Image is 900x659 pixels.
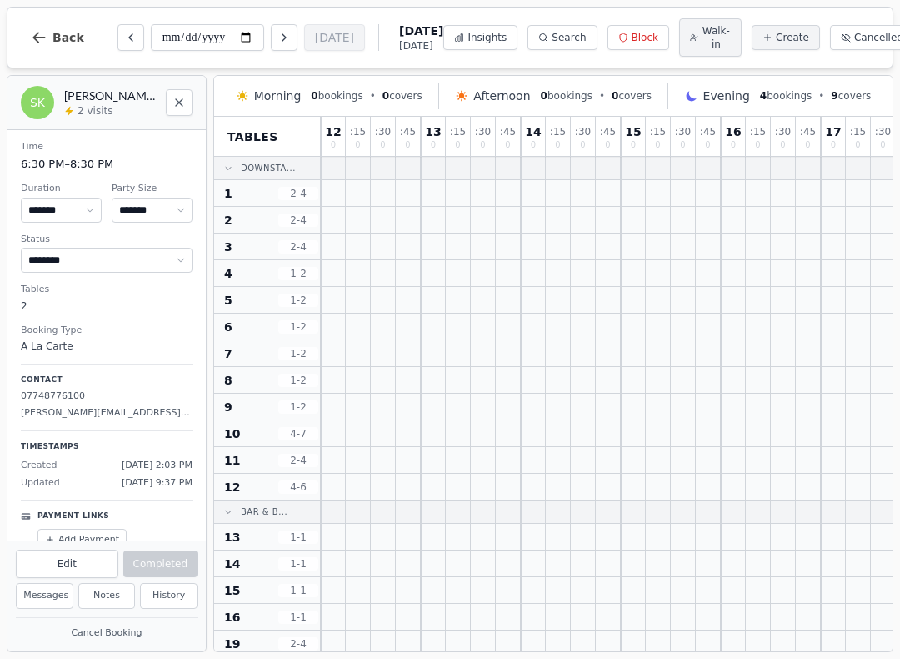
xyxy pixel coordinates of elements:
span: 0 [331,141,336,149]
span: bookings [311,89,362,103]
span: 12 [224,479,240,496]
span: Walk-in [702,24,731,51]
span: : 45 [500,127,516,137]
span: 12 [325,126,341,138]
span: 13 [425,126,441,138]
span: 2 [224,212,232,229]
span: 2 - 4 [278,454,318,467]
span: : 45 [700,127,716,137]
span: 1 - 2 [278,320,318,334]
span: : 45 [400,127,416,137]
button: Search [527,25,597,50]
span: 0 [505,141,510,149]
span: : 15 [550,127,566,137]
span: 7 [224,345,232,362]
span: [DATE] 2:03 PM [122,459,192,473]
span: 0 [780,141,785,149]
p: Payment Links [37,511,109,522]
span: 4 - 7 [278,427,318,440]
span: : 30 [575,127,591,137]
span: 1 - 2 [278,374,318,387]
span: 0 [731,141,736,149]
span: Updated [21,476,60,490]
span: : 30 [475,127,491,137]
span: 0 [655,141,660,149]
span: Downsta... [241,162,296,174]
dd: A La Carte [21,339,192,354]
span: : 45 [800,127,816,137]
span: 8 [224,372,232,389]
button: Block [607,25,669,50]
span: 1 [224,185,232,202]
span: Created [21,459,57,473]
span: 16 [224,609,240,626]
button: Back [17,18,97,58]
span: Search [552,31,586,44]
span: 5 [224,292,232,309]
span: 0 [755,141,760,149]
span: Evening [703,88,750,104]
span: 0 [541,90,547,102]
span: 10 [224,425,240,442]
span: 1 - 2 [278,347,318,360]
span: covers [382,89,422,103]
span: 0 [555,141,560,149]
span: : 30 [775,127,791,137]
button: Notes [78,583,136,609]
span: : 15 [450,127,466,137]
span: 0 [831,141,836,149]
span: 0 [880,141,885,149]
span: 9 [224,399,232,415]
dt: Status [21,233,192,247]
h2: [PERSON_NAME] [PERSON_NAME] [64,88,156,104]
span: 1 - 2 [278,400,318,414]
span: 14 [224,556,240,572]
span: • [599,89,605,103]
span: 0 [580,141,585,149]
span: : 45 [600,127,616,137]
span: Block [632,31,658,44]
dt: Tables [21,283,192,297]
span: 2 - 4 [278,187,318,200]
span: 2 - 4 [278,637,318,651]
span: Create [776,31,809,44]
span: 9 [831,90,837,102]
button: Close [166,89,192,116]
span: 1 - 1 [278,611,318,624]
button: Insights [443,25,517,50]
span: 4 [760,90,767,102]
span: 0 [680,141,685,149]
span: 2 - 4 [278,214,318,227]
span: Tables [227,128,278,145]
button: [DATE] [304,24,365,51]
span: : 15 [750,127,766,137]
span: 0 [612,90,618,102]
span: 15 [224,582,240,599]
span: 17 [825,126,841,138]
span: 6 [224,319,232,335]
span: 0 [805,141,810,149]
span: covers [831,89,871,103]
span: 0 [355,141,360,149]
span: 19 [224,636,240,652]
dd: 6:30 PM – 8:30 PM [21,156,192,173]
span: Afternoon [473,88,530,104]
button: Add Payment [37,529,127,551]
span: 0 [631,141,636,149]
dd: 2 [21,299,192,314]
span: : 30 [675,127,691,137]
dt: Party Size [112,182,192,196]
button: Edit [16,550,118,578]
span: • [370,89,376,103]
span: 1 - 1 [278,584,318,597]
span: 0 [382,90,389,102]
span: 0 [531,141,536,149]
span: 15 [625,126,641,138]
span: 4 - 6 [278,480,318,494]
span: 0 [380,141,385,149]
span: 0 [405,141,410,149]
button: History [140,583,197,609]
span: 16 [725,126,741,138]
span: : 15 [850,127,866,137]
span: : 15 [650,127,666,137]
